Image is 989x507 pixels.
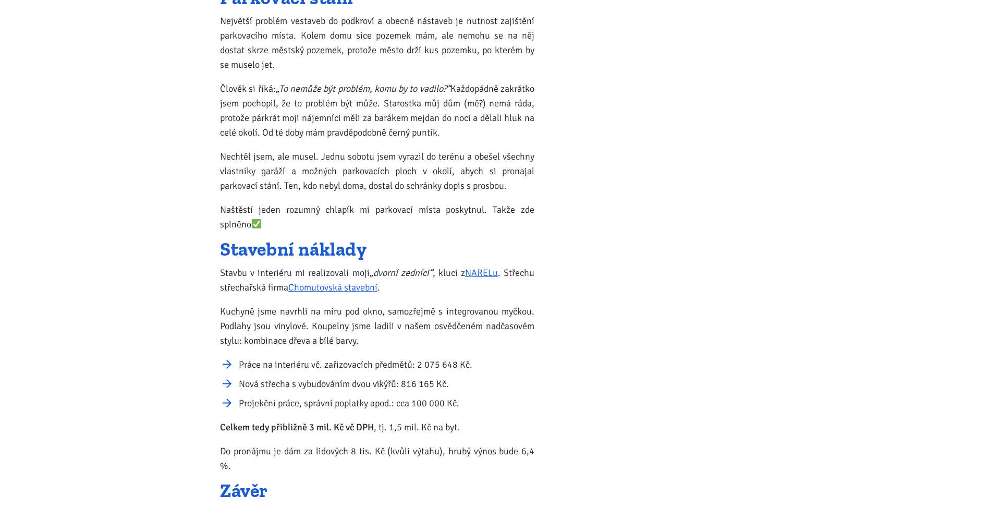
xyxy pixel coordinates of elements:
p: Kuchyně jsme navrhli na míru pod okno, samozřejmě s integrovanou myčkou. Podlahy jsou vinylové. K... [220,304,534,348]
p: Do pronájmu je dám za lidových 8 tis. Kč (kvůli výtahu), hrubý výnos bude 6,4 %. [220,444,534,473]
li: Projekční práce, správní poplatky apod.: cca 100 000 Kč. [239,396,534,411]
a: Chomutovská stavební [288,282,377,293]
img: ✅ [252,219,261,228]
em: „To nemůže být problém, komu by to vadilo?“ [276,83,450,94]
strong: Celkem tedy přibližně 3 mil. Kč vč DPH [220,421,374,433]
em: „dvorní zedníci“ [370,267,433,279]
li: Práce na interiéru vč. zařizovacích předmětů: 2 075 648 Kč. [239,357,534,372]
a: NARELu [465,267,498,279]
h2: Stavební náklady [220,241,534,258]
h2: Závěr [220,482,534,499]
p: Největší problém vestaveb do podkroví a obecně nástaveb je nutnost zajištění parkovacího místa. K... [220,14,534,72]
p: Nechtěl jsem, ale musel. Jednu sobotu jsem vyrazil do terénu a obešel všechny vlastníky garáží a ... [220,149,534,193]
p: , tj. 1,5 mil. Kč na byt. [220,420,534,434]
li: Nová střecha s vybudováním dvou vikýřů: 816 165 Kč. [239,377,534,391]
p: Naštěstí jeden rozumný chlapík mi parkovací místa poskytnul. Takže zde splněno [220,202,534,232]
p: Stavbu v interiéru mi realizovali moji , kluci z . Střechu střechařská firma . [220,265,534,295]
p: Člověk si říká: Každopádně zakrátko jsem pochopil, že to problém být může. Starostka můj dům (mě?... [220,81,534,140]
